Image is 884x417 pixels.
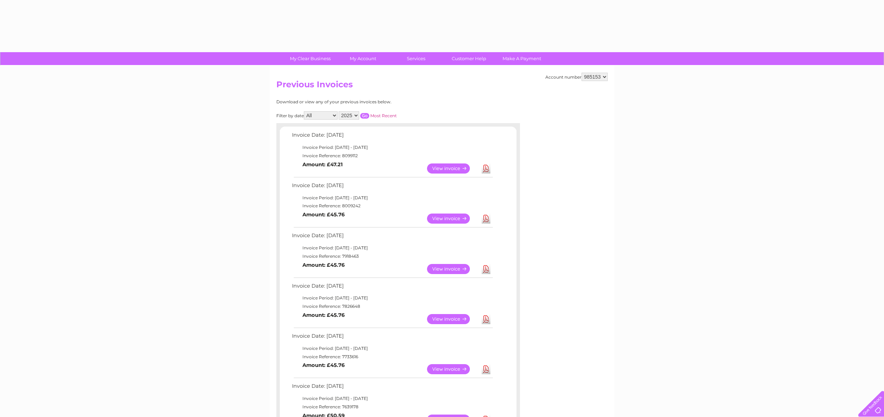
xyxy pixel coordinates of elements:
[427,163,478,174] a: View
[302,312,345,318] b: Amount: £45.76
[482,264,490,274] a: Download
[282,52,339,65] a: My Clear Business
[290,231,494,244] td: Invoice Date: [DATE]
[290,382,494,394] td: Invoice Date: [DATE]
[427,214,478,224] a: View
[290,281,494,294] td: Invoice Date: [DATE]
[440,52,498,65] a: Customer Help
[290,331,494,344] td: Invoice Date: [DATE]
[290,181,494,194] td: Invoice Date: [DATE]
[482,314,490,324] a: Download
[290,152,494,160] td: Invoice Reference: 8099112
[427,264,478,274] a: View
[302,161,343,168] b: Amount: £47.21
[290,344,494,353] td: Invoice Period: [DATE] - [DATE]
[276,99,459,104] div: Download or view any of your previous invoices below.
[290,130,494,143] td: Invoice Date: [DATE]
[290,394,494,403] td: Invoice Period: [DATE] - [DATE]
[545,73,608,81] div: Account number
[290,202,494,210] td: Invoice Reference: 8009242
[290,302,494,311] td: Invoice Reference: 7826648
[290,294,494,302] td: Invoice Period: [DATE] - [DATE]
[290,403,494,411] td: Invoice Reference: 7639178
[482,364,490,374] a: Download
[290,252,494,260] td: Invoice Reference: 7918463
[370,113,397,118] a: Most Recent
[290,353,494,361] td: Invoice Reference: 7733616
[427,314,478,324] a: View
[302,211,345,218] b: Amount: £45.76
[276,80,608,93] h2: Previous Invoices
[334,52,392,65] a: My Account
[302,262,345,268] b: Amount: £45.76
[493,52,551,65] a: Make A Payment
[276,111,459,120] div: Filter by date
[482,163,490,174] a: Download
[302,362,345,368] b: Amount: £45.76
[290,143,494,152] td: Invoice Period: [DATE] - [DATE]
[482,214,490,224] a: Download
[387,52,445,65] a: Services
[290,194,494,202] td: Invoice Period: [DATE] - [DATE]
[290,244,494,252] td: Invoice Period: [DATE] - [DATE]
[427,364,478,374] a: View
